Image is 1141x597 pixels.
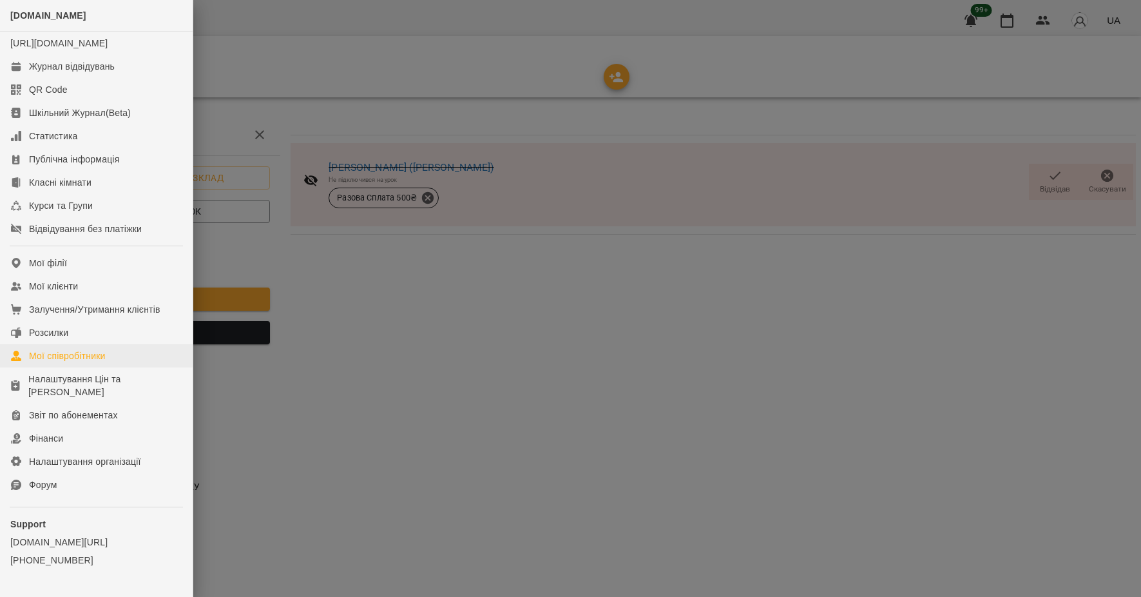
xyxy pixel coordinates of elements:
[29,478,57,491] div: Форум
[29,83,68,96] div: QR Code
[28,373,182,398] div: Налаштування Цін та [PERSON_NAME]
[10,10,86,21] span: [DOMAIN_NAME]
[10,536,182,549] a: [DOMAIN_NAME][URL]
[29,280,78,293] div: Мої клієнти
[29,303,160,316] div: Залучення/Утримання клієнтів
[29,176,91,189] div: Класні кімнати
[29,130,78,142] div: Статистика
[29,455,141,468] div: Налаштування організації
[29,222,142,235] div: Відвідування без платіжки
[29,153,119,166] div: Публічна інформація
[29,432,63,445] div: Фінанси
[29,199,93,212] div: Курси та Групи
[10,518,182,531] p: Support
[29,60,115,73] div: Журнал відвідувань
[29,326,68,339] div: Розсилки
[29,349,106,362] div: Мої співробітники
[29,257,67,269] div: Мої філії
[29,409,118,422] div: Звіт по абонементах
[29,106,131,119] div: Шкільний Журнал(Beta)
[10,38,108,48] a: [URL][DOMAIN_NAME]
[10,554,182,567] a: [PHONE_NUMBER]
